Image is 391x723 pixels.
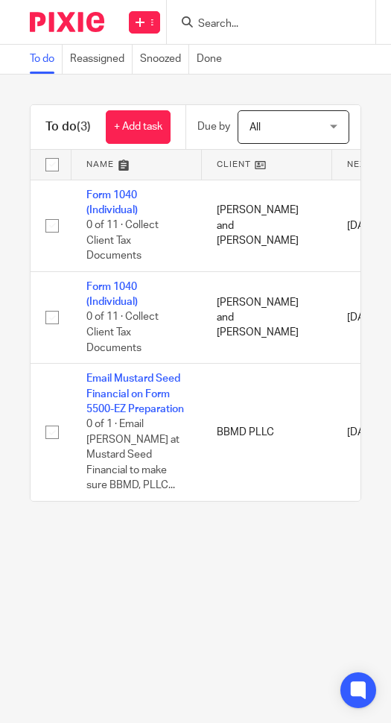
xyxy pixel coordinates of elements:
[86,282,138,307] a: Form 1040 (Individual)
[86,419,179,490] span: 0 of 1 · Email [PERSON_NAME] at Mustard Seed Financial to make sure BBMD, PLLC...
[197,45,229,74] a: Done
[86,373,184,414] a: Email Mustard Seed Financial on Form 5500-EZ Preparation
[197,119,230,134] p: Due by
[140,45,189,74] a: Snoozed
[202,271,332,363] td: [PERSON_NAME] and [PERSON_NAME]
[77,121,91,133] span: (3)
[30,45,63,74] a: To do
[86,220,159,261] span: 0 of 11 · Collect Client Tax Documents
[86,190,138,215] a: Form 1040 (Individual)
[70,45,133,74] a: Reassigned
[45,119,91,135] h1: To do
[249,122,261,133] span: All
[106,110,171,144] a: + Add task
[202,364,332,501] td: BBMD PLLC
[202,180,332,271] td: [PERSON_NAME] and [PERSON_NAME]
[30,12,104,32] img: Pixie
[197,18,331,31] input: Search
[86,312,159,353] span: 0 of 11 · Collect Client Tax Documents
